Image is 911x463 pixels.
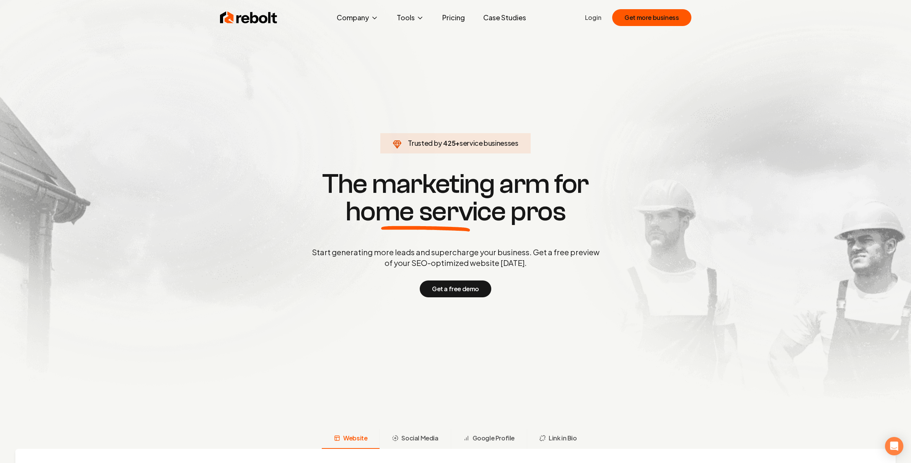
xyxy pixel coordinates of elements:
button: Google Profile [451,429,527,449]
button: Get a free demo [420,280,491,297]
h1: The marketing arm for pros [272,170,639,225]
button: Tools [391,10,430,25]
button: Social Media [380,429,450,449]
span: Website [343,434,367,443]
button: Get more business [612,9,691,26]
span: home service [345,198,506,225]
div: Open Intercom Messenger [885,437,903,455]
button: Link in Bio [527,429,589,449]
p: Start generating more leads and supercharge your business. Get a free preview of your SEO-optimiz... [310,247,601,268]
span: Trusted by [408,139,442,147]
img: Rebolt Logo [220,10,277,25]
span: Google Profile [473,434,515,443]
span: + [455,139,460,147]
a: Case Studies [477,10,532,25]
span: service businesses [460,139,518,147]
span: Social Media [401,434,438,443]
button: Website [322,429,380,449]
a: Pricing [436,10,471,25]
a: Login [585,13,601,22]
span: 425 [443,138,455,148]
button: Company [331,10,385,25]
span: Link in Bio [549,434,577,443]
